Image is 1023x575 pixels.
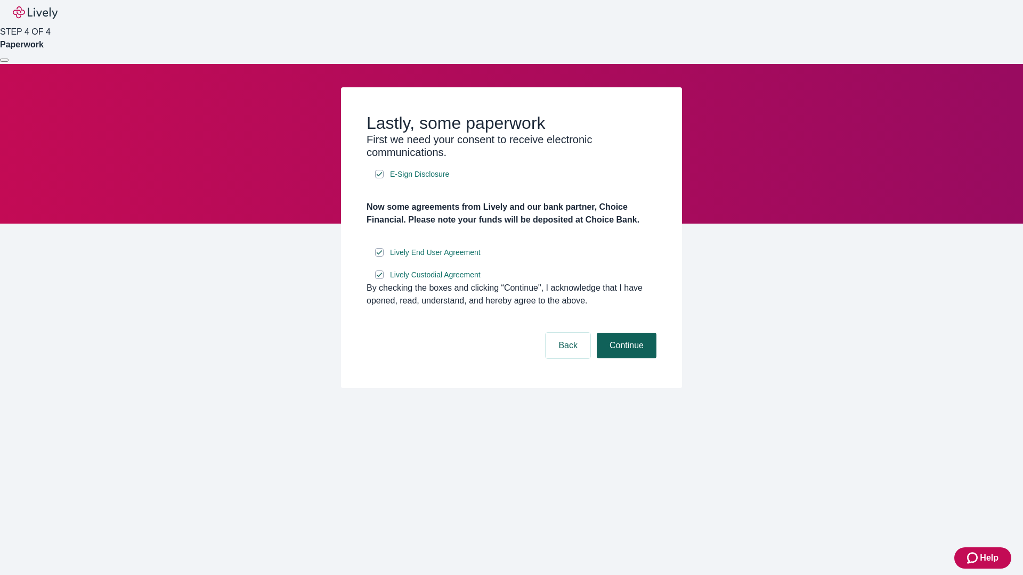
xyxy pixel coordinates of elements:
a: e-sign disclosure document [388,168,451,181]
button: Back [546,333,590,358]
span: Lively Custodial Agreement [390,269,481,281]
img: Lively [13,6,58,19]
span: Help [980,552,998,564]
span: Lively End User Agreement [390,247,481,258]
svg: Zendesk support icon [967,552,980,564]
h2: Lastly, some paperwork [367,113,656,133]
h4: Now some agreements from Lively and our bank partner, Choice Financial. Please note your funds wi... [367,201,656,226]
a: e-sign disclosure document [388,246,483,259]
button: Zendesk support iconHelp [954,547,1011,569]
a: e-sign disclosure document [388,268,483,282]
button: Continue [597,333,656,358]
span: E-Sign Disclosure [390,169,449,180]
div: By checking the boxes and clicking “Continue", I acknowledge that I have opened, read, understand... [367,282,656,307]
h3: First we need your consent to receive electronic communications. [367,133,656,159]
